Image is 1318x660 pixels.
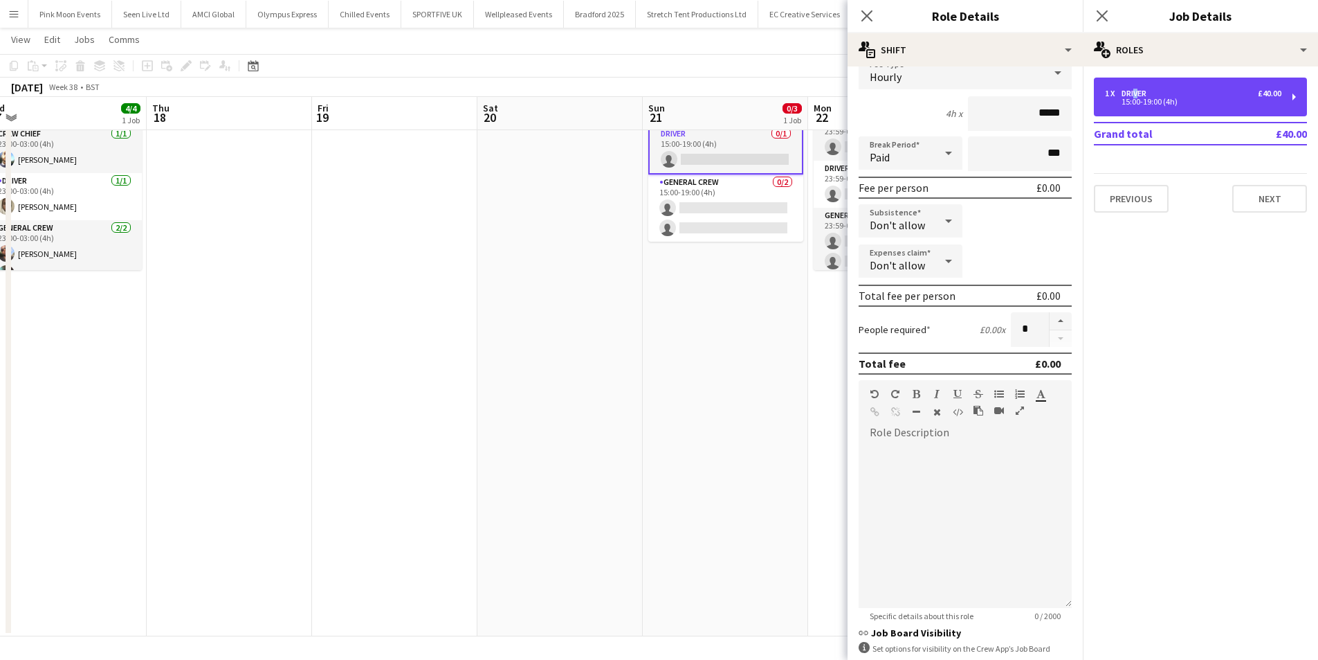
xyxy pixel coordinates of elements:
[564,1,636,28] button: Bradford 2025
[401,1,474,28] button: SPORTFIVE UK
[859,627,1072,639] h3: Job Board Visibility
[953,407,962,418] button: HTML Code
[932,407,942,418] button: Clear Formatting
[870,258,925,272] span: Don't allow
[112,1,181,28] button: Seen Live Ltd
[648,125,803,175] app-card-role: Driver0/115:00-19:00 (4h)
[783,115,801,125] div: 1 Job
[11,33,30,46] span: View
[483,102,498,114] span: Sat
[1015,405,1025,416] button: Fullscreen
[1105,98,1281,105] div: 15:00-19:00 (4h)
[758,1,852,28] button: EC Creative Services
[246,1,329,28] button: Olympus Express
[39,30,66,48] a: Edit
[1258,89,1281,98] div: £40.00
[1023,611,1072,621] span: 0 / 2000
[315,109,329,125] span: 19
[1035,357,1061,371] div: £0.00
[1036,181,1061,195] div: £0.00
[932,389,942,400] button: Italic
[648,65,803,242] app-job-card: Updated15:00-19:00 (4h)0/3[PERSON_NAME]2 RolesDriver0/115:00-19:00 (4h) General Crew0/215:00-19:0...
[814,208,969,275] app-card-role: General Crew0/223:59-03:59 (4h)
[1015,389,1025,400] button: Ordered List
[121,103,140,114] span: 4/4
[973,405,983,416] button: Paste as plain text
[6,30,36,48] a: View
[953,389,962,400] button: Underline
[980,323,1005,336] div: £0.00 x
[812,109,832,125] span: 22
[28,1,112,28] button: Pink Moon Events
[636,1,758,28] button: Stretch Tent Productions Ltd
[814,114,969,161] app-card-role: Crew Chief0/123:59-03:59 (4h)
[1232,123,1307,145] td: £40.00
[870,70,901,84] span: Hourly
[859,181,928,195] div: Fee per person
[1094,185,1169,213] button: Previous
[648,175,803,242] app-card-role: General Crew0/215:00-19:00 (4h)
[1036,289,1061,303] div: £0.00
[911,407,921,418] button: Horizontal Line
[859,289,955,303] div: Total fee per person
[109,33,140,46] span: Comms
[74,33,95,46] span: Jobs
[103,30,145,48] a: Comms
[474,1,564,28] button: Wellpleased Events
[1232,185,1307,213] button: Next
[859,357,906,371] div: Total fee
[481,109,498,125] span: 20
[646,109,665,125] span: 21
[814,161,969,208] app-card-role: Driver0/123:59-03:59 (4h)
[86,82,100,92] div: BST
[329,1,401,28] button: Chilled Events
[68,30,100,48] a: Jobs
[890,389,900,400] button: Redo
[973,389,983,400] button: Strikethrough
[870,218,925,232] span: Don't allow
[1050,312,1072,330] button: Increase
[911,389,921,400] button: Bold
[1083,7,1318,25] h3: Job Details
[859,642,1072,655] div: Set options for visibility on the Crew App’s Job Board
[1094,123,1232,145] td: Grand total
[11,80,43,94] div: [DATE]
[1105,89,1122,98] div: 1 x
[648,102,665,114] span: Sun
[152,102,170,114] span: Thu
[848,7,1083,25] h3: Role Details
[181,1,246,28] button: AMCI Global
[814,102,832,114] span: Mon
[318,102,329,114] span: Fri
[150,109,170,125] span: 18
[46,82,80,92] span: Week 38
[1036,389,1045,400] button: Text Color
[122,115,140,125] div: 1 Job
[44,33,60,46] span: Edit
[946,107,962,120] div: 4h x
[859,323,931,336] label: People required
[870,389,879,400] button: Undo
[994,389,1004,400] button: Unordered List
[1083,33,1318,66] div: Roles
[814,65,969,270] app-job-card: 23:59-03:59 (4h) (Tue)0/4[PERSON_NAME]3 RolesCrew Chief0/123:59-03:59 (4h) Driver0/123:59-03:59 (...
[859,611,985,621] span: Specific details about this role
[994,405,1004,416] button: Insert video
[1122,89,1152,98] div: Driver
[782,103,802,114] span: 0/3
[870,150,890,164] span: Paid
[848,33,1083,66] div: Shift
